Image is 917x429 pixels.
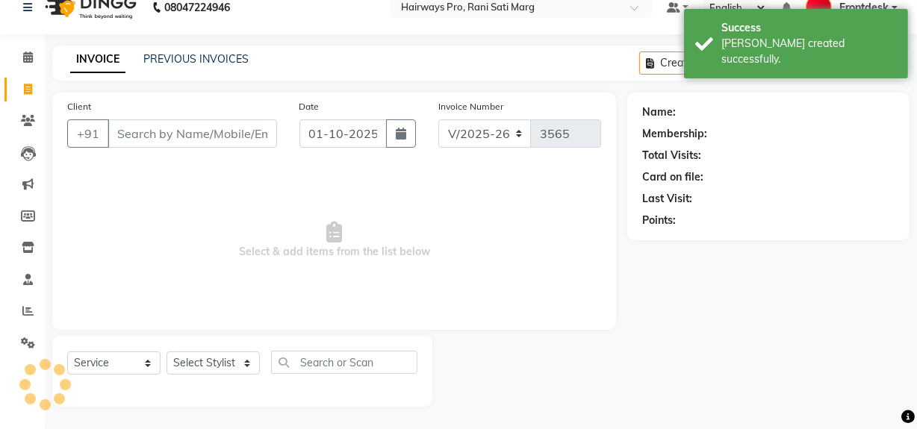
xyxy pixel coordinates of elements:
div: Success [721,20,897,36]
div: Points: [642,213,676,228]
div: Bill created successfully. [721,36,897,67]
button: +91 [67,119,109,148]
div: Total Visits: [642,148,701,163]
label: Invoice Number [438,100,503,113]
input: Search or Scan [271,351,417,374]
div: Card on file: [642,169,703,185]
a: INVOICE [70,46,125,73]
span: Select & add items from the list below [67,166,601,315]
a: PREVIOUS INVOICES [143,52,249,66]
div: Name: [642,104,676,120]
button: Create New [639,51,725,75]
label: Date [299,100,320,113]
label: Client [67,100,91,113]
div: Last Visit: [642,191,692,207]
input: Search by Name/Mobile/Email/Code [108,119,277,148]
div: Membership: [642,126,707,142]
